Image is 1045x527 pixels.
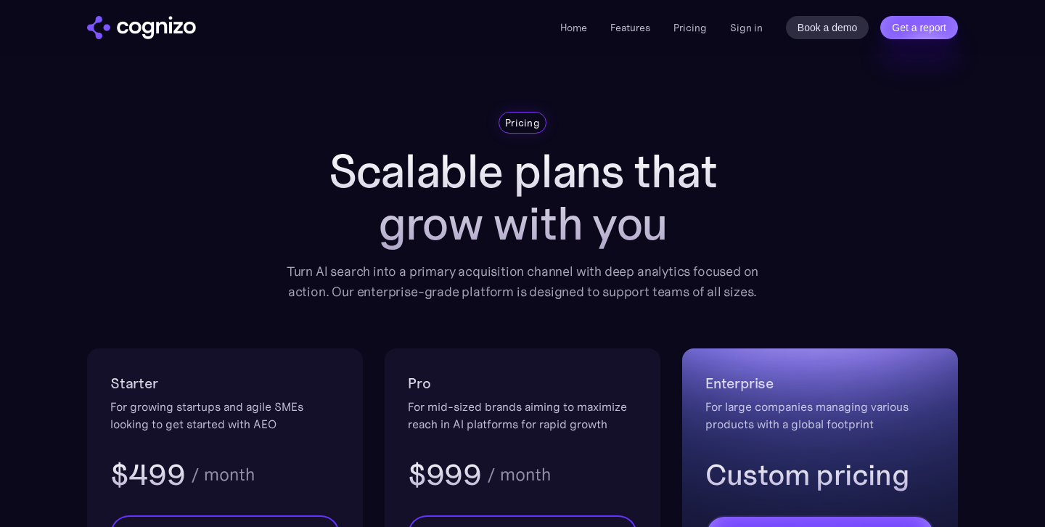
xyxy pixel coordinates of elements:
a: Book a demo [786,16,869,39]
h2: Starter [110,372,340,395]
h3: $499 [110,456,185,494]
a: home [87,16,196,39]
a: Features [610,21,650,34]
div: / month [487,466,551,483]
h3: $999 [408,456,481,494]
a: Home [560,21,587,34]
h3: Custom pricing [705,456,935,494]
div: / month [191,466,255,483]
div: Turn AI search into a primary acquisition channel with deep analytics focused on action. Our ente... [276,261,769,302]
div: For mid-sized brands aiming to maximize reach in AI platforms for rapid growth [408,398,637,433]
h2: Pro [408,372,637,395]
img: cognizo logo [87,16,196,39]
div: Pricing [505,115,540,130]
div: For growing startups and agile SMEs looking to get started with AEO [110,398,340,433]
a: Pricing [673,21,707,34]
div: For large companies managing various products with a global footprint [705,398,935,433]
h1: Scalable plans that grow with you [276,145,769,250]
a: Get a report [880,16,958,39]
a: Sign in [730,19,763,36]
h2: Enterprise [705,372,935,395]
